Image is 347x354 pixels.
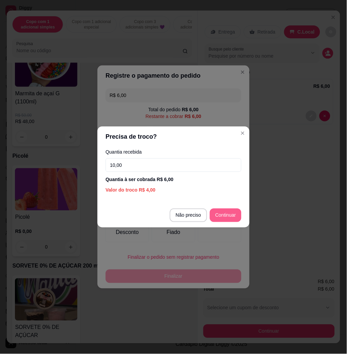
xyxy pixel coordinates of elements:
button: Não preciso [170,209,207,222]
div: Valor do troco R$ 4,00 [106,187,241,194]
div: Quantia à ser cobrada R$ 6,00 [106,176,241,183]
button: Continuar [210,209,241,222]
header: Precisa de troco? [97,126,250,147]
label: Quantia recebida [106,150,241,154]
button: Close [237,128,248,139]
